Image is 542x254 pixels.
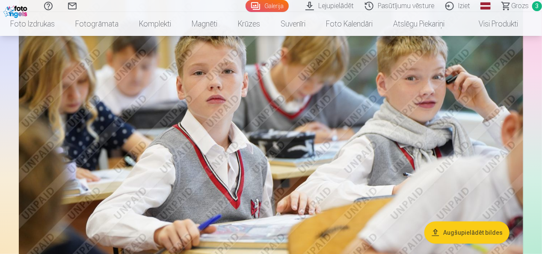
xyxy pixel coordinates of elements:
button: Augšupielādēt bildes [424,222,509,244]
a: Komplekti [129,12,181,36]
a: Atslēgu piekariņi [383,12,455,36]
span: Grozs [511,1,529,11]
img: /fa1 [3,3,30,18]
a: Suvenīri [270,12,316,36]
a: Magnēti [181,12,228,36]
a: Visi produkti [455,12,528,36]
a: Krūzes [228,12,270,36]
a: Fotogrāmata [65,12,129,36]
a: Foto kalendāri [316,12,383,36]
span: 3 [532,1,542,11]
